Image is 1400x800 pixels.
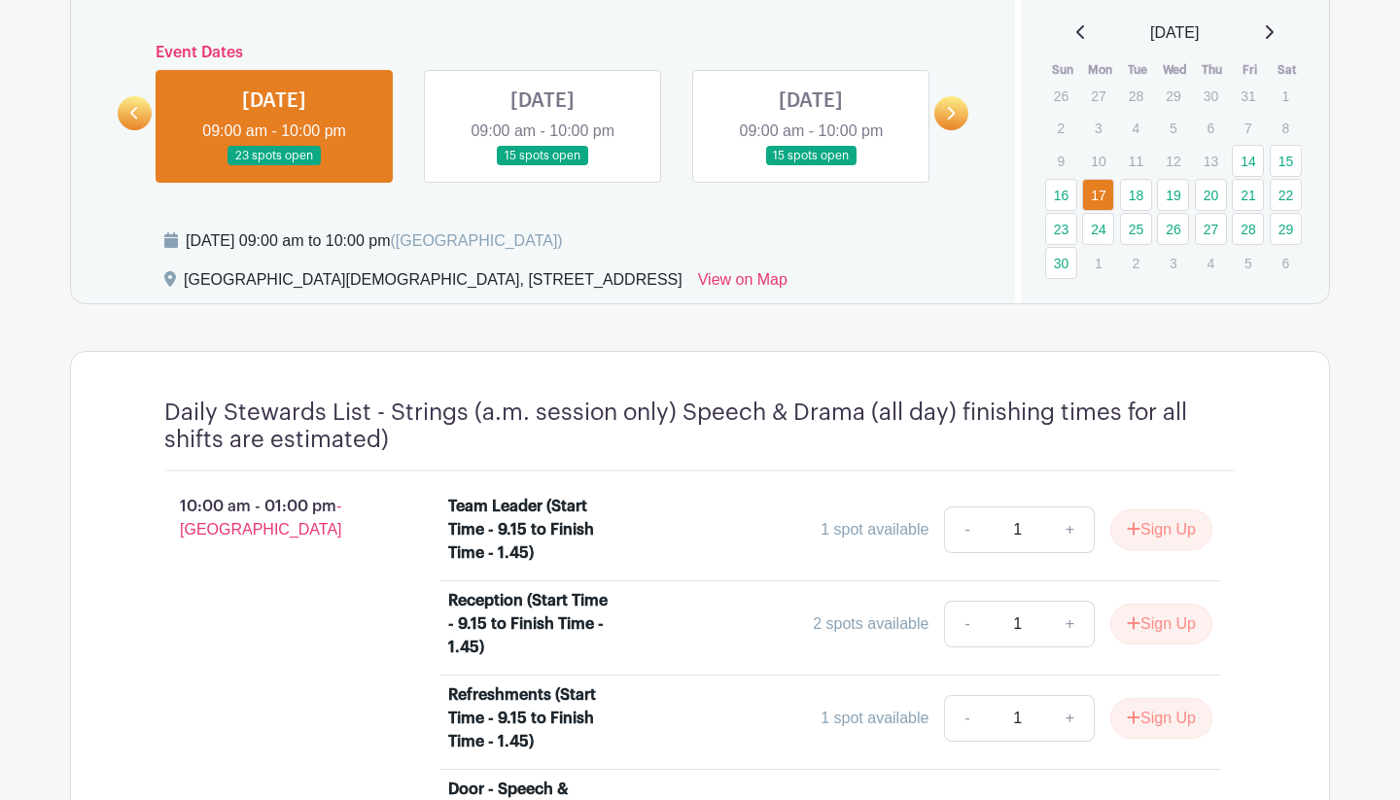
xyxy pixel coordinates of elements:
th: Mon [1081,60,1119,80]
div: 1 spot available [821,518,928,541]
p: 2 [1120,248,1152,278]
th: Wed [1156,60,1194,80]
button: Sign Up [1110,509,1212,550]
div: [DATE] 09:00 am to 10:00 pm [186,229,563,253]
p: 29 [1157,81,1189,111]
a: 14 [1232,145,1264,177]
p: 1 [1082,248,1114,278]
div: Refreshments (Start Time - 9.15 to Finish Time - 1.45) [448,683,616,753]
a: 23 [1045,213,1077,245]
a: 25 [1120,213,1152,245]
p: 10 [1082,146,1114,176]
p: 7 [1232,113,1264,143]
a: 22 [1270,179,1302,211]
a: 15 [1270,145,1302,177]
span: ([GEOGRAPHIC_DATA]) [390,232,562,249]
p: 2 [1045,113,1077,143]
a: - [944,506,989,553]
p: 4 [1120,113,1152,143]
p: 1 [1270,81,1302,111]
th: Thu [1194,60,1232,80]
p: 3 [1082,113,1114,143]
p: 6 [1195,113,1227,143]
h4: Daily Stewards List - Strings (a.m. session only) Speech & Drama (all day) finishing times for al... [164,399,1236,455]
a: 17 [1082,179,1114,211]
span: [DATE] [1150,21,1199,45]
div: Reception (Start Time - 9.15 to Finish Time - 1.45) [448,589,616,659]
p: 10:00 am - 01:00 pm [133,487,417,549]
div: 2 spots available [813,612,928,636]
p: 8 [1270,113,1302,143]
a: 28 [1232,213,1264,245]
th: Sun [1044,60,1082,80]
p: 30 [1195,81,1227,111]
p: 28 [1120,81,1152,111]
p: 5 [1157,113,1189,143]
th: Sat [1269,60,1307,80]
div: [GEOGRAPHIC_DATA][DEMOGRAPHIC_DATA], [STREET_ADDRESS] [184,268,682,299]
button: Sign Up [1110,604,1212,644]
p: 3 [1157,248,1189,278]
a: 30 [1045,247,1077,279]
a: - [944,601,989,647]
a: 29 [1270,213,1302,245]
a: + [1046,506,1095,553]
p: 31 [1232,81,1264,111]
a: + [1046,695,1095,742]
p: 26 [1045,81,1077,111]
th: Fri [1231,60,1269,80]
a: 21 [1232,179,1264,211]
h6: Event Dates [152,44,934,62]
div: Team Leader (Start Time - 9.15 to Finish Time - 1.45) [448,495,616,565]
p: 27 [1082,81,1114,111]
a: 24 [1082,213,1114,245]
a: 27 [1195,213,1227,245]
p: 13 [1195,146,1227,176]
a: 26 [1157,213,1189,245]
p: 4 [1195,248,1227,278]
a: + [1046,601,1095,647]
p: 12 [1157,146,1189,176]
th: Tue [1119,60,1157,80]
button: Sign Up [1110,698,1212,739]
a: View on Map [698,268,787,299]
p: 5 [1232,248,1264,278]
a: 18 [1120,179,1152,211]
a: 20 [1195,179,1227,211]
a: 16 [1045,179,1077,211]
p: 6 [1270,248,1302,278]
a: 19 [1157,179,1189,211]
a: - [944,695,989,742]
p: 9 [1045,146,1077,176]
p: 11 [1120,146,1152,176]
div: 1 spot available [821,707,928,730]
